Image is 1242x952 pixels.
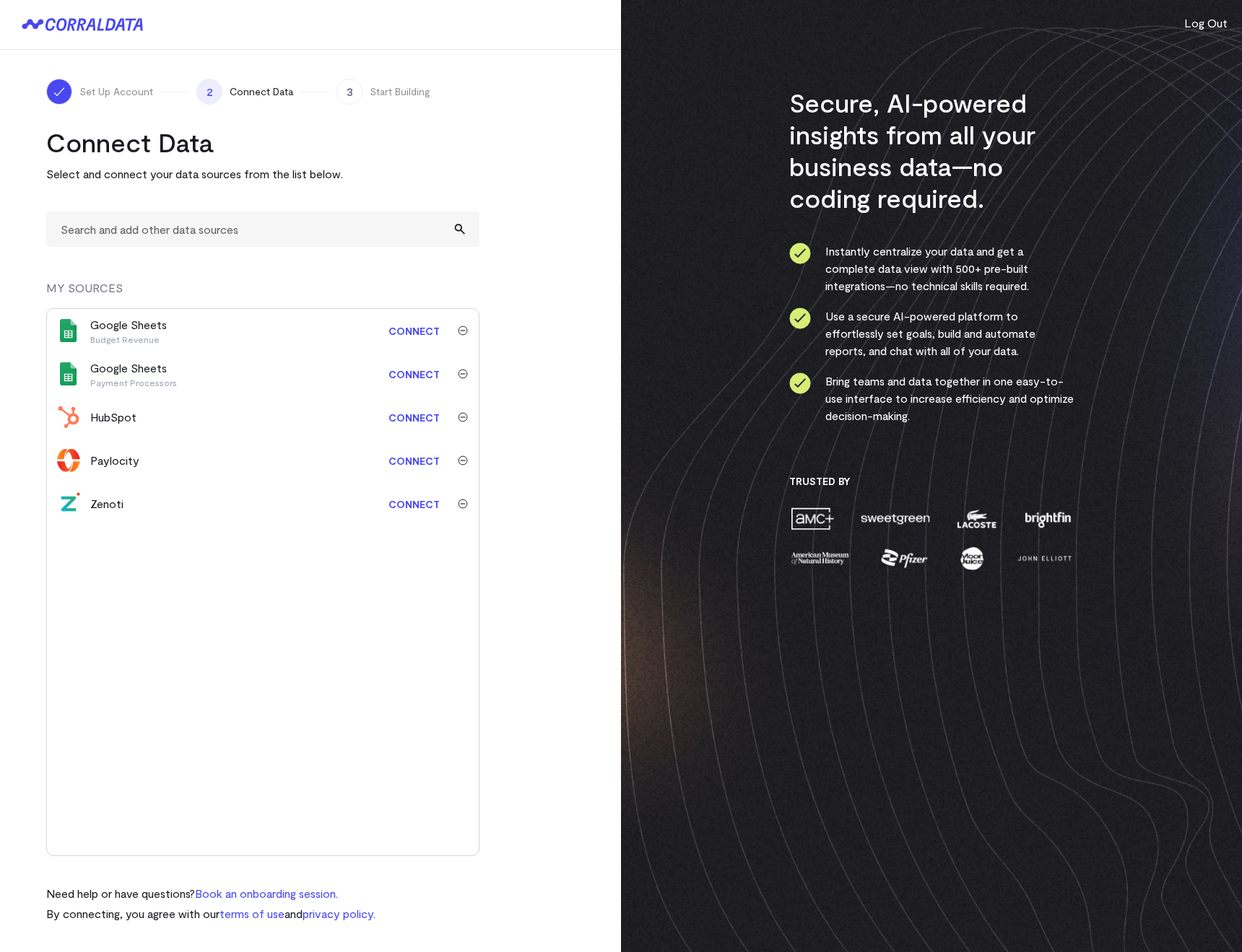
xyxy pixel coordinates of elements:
[458,412,468,422] img: trash-40e54a27.svg
[381,447,447,474] a: Connect
[46,126,479,158] h2: Connect Data
[57,319,80,342] img: google_sheets-5a4bad8e.svg
[1022,506,1074,531] img: brightfin-a251e171.png
[79,84,153,99] span: Set Up Account
[336,79,362,105] span: 3
[381,404,447,431] a: Connect
[381,491,447,518] a: Connect
[458,499,468,509] img: trash-40e54a27.svg
[789,307,811,329] img: ico-check-circle-4b19435c.svg
[46,905,375,922] p: By connecting, you agree with our and
[1015,546,1074,571] img: john-elliott-25751c40.png
[90,495,123,512] div: Zenoti
[789,475,1074,488] h3: Trusted By
[1184,14,1228,32] button: Log Out
[57,492,80,515] img: zenoti-2086f9c1.png
[46,165,479,183] p: Select and connect your data sources from the list below.
[370,84,430,99] span: Start Building
[90,359,177,388] div: Google Sheets
[46,885,375,902] p: Need help or have questions?
[381,361,447,388] a: Connect
[90,333,167,345] p: Budget Revenue
[57,362,80,385] img: google_sheets-5a4bad8e.svg
[880,546,929,571] img: pfizer-e137f5fc.png
[90,409,136,426] div: HubSpot
[458,455,468,466] img: trash-40e54a27.svg
[196,79,222,105] span: 2
[220,907,285,920] a: terms of use
[195,886,338,900] a: Book an onboarding session.
[381,318,447,344] a: Connect
[789,87,1074,214] h3: Secure, AI-powered insights from all your business data—no coding required.
[90,377,177,388] p: Payment Processors
[52,84,66,99] img: ico-check-white-5ff98cb1.svg
[789,546,851,571] img: amnh-5afada46.png
[789,307,1074,359] li: Use a secure AI-powered platform to effortlessly set goals, build and automate reports, and chat ...
[789,243,1074,294] li: Instantly centralize your data and get a complete data view with 500+ pre-built integrations—no t...
[859,506,931,531] img: sweetgreen-1d1fb32c.png
[789,506,835,531] img: amc-0b11a8f1.png
[789,372,1074,424] li: Bring teams and data together in one easy-to-use interface to increase efficiency and optimize de...
[303,907,375,920] a: privacy policy.
[955,506,998,531] img: lacoste-7a6b0538.png
[46,279,479,308] div: MY SOURCES
[458,326,468,336] img: trash-40e54a27.svg
[458,369,468,379] img: trash-40e54a27.svg
[90,316,167,345] div: Google Sheets
[46,211,479,247] input: Search and add other data sources
[789,372,811,394] img: ico-check-circle-4b19435c.svg
[57,406,80,429] img: hubspot-c1e9301f.svg
[57,449,80,472] img: paylocity-4997edbb.svg
[957,546,986,571] img: moon-juice-c312e729.png
[230,84,293,99] span: Connect Data
[90,452,139,469] div: Paylocity
[789,243,811,264] img: ico-check-circle-4b19435c.svg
